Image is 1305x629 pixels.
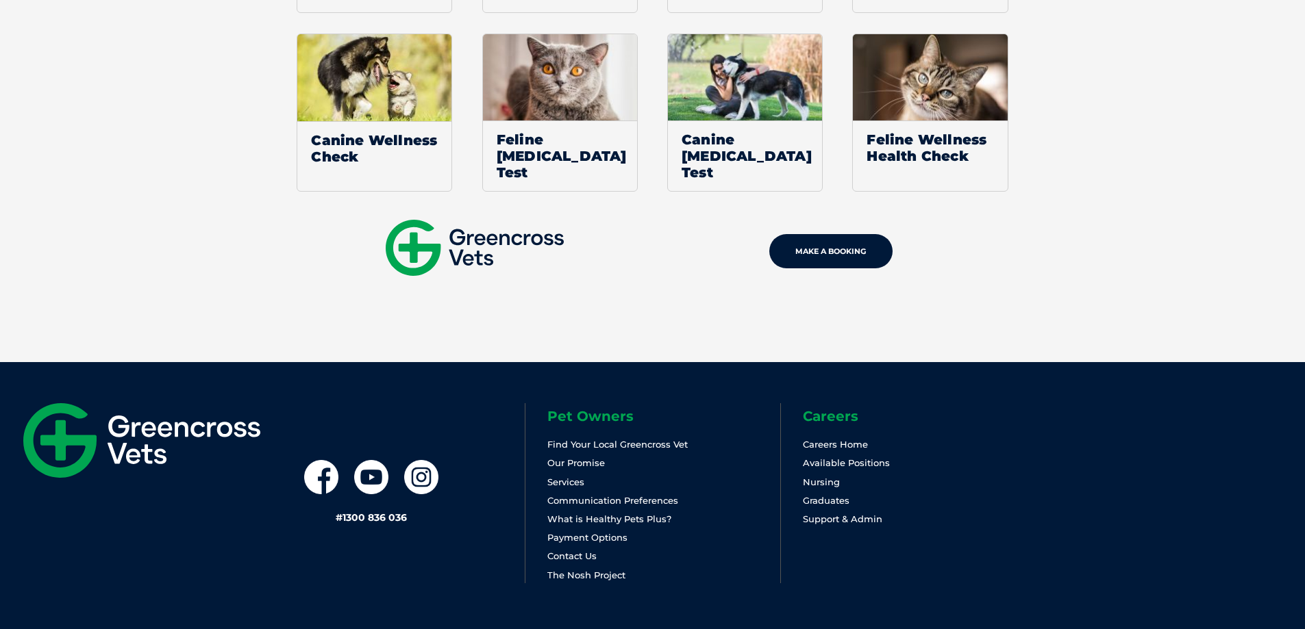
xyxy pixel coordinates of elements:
[667,34,823,192] a: Canine [MEDICAL_DATA] Test
[547,550,597,561] a: Contact Us
[803,495,849,506] a: Graduates
[803,457,890,468] a: Available Positions
[668,120,822,191] span: Canine [MEDICAL_DATA] Test
[803,476,840,487] a: Nursing
[297,34,452,192] a: Default ThumbnailCanine Wellness Check
[547,569,625,580] a: The Nosh Project
[483,120,637,191] span: Feline [MEDICAL_DATA] Test
[803,409,1036,423] h6: Careers
[547,439,688,450] a: Find Your Local Greencross Vet
[769,234,893,268] a: MAKE A BOOKING
[852,34,1008,192] a: Feline Wellness Health Check
[297,121,451,175] span: Canine Wellness Check
[547,532,627,543] a: Payment Options
[547,476,584,487] a: Services
[547,513,671,524] a: What is Healthy Pets Plus?
[853,120,1007,175] span: Feline Wellness Health Check
[803,439,868,450] a: Careers Home
[547,457,605,468] a: Our Promise
[336,511,343,524] span: #
[336,511,407,524] a: #1300 836 036
[853,34,1007,121] img: cat wellness check
[547,495,678,506] a: Communication Preferences
[297,34,452,121] img: Default Thumbnail
[386,220,564,276] img: gxv-logo-mobile.svg
[803,513,882,524] a: Support & Admin
[482,34,638,192] a: Feline [MEDICAL_DATA] Test
[547,409,780,423] h6: Pet Owners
